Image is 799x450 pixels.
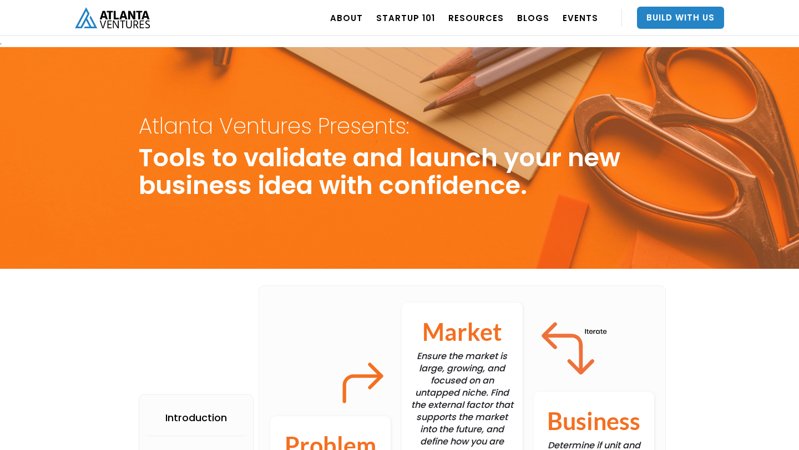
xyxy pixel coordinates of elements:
[517,2,549,33] a: BLOGS
[335,355,391,411] img: corner up right
[534,305,615,386] img: arrow double top
[139,111,409,141] strong: Atlanta Ventures Presents:
[139,108,660,208] h1: Tools to validate and launch your new business idea with confidence.
[448,2,504,33] a: RESOURCES
[563,2,598,33] a: EVENTS
[145,400,247,436] a: Introduction
[547,403,640,439] span: Business
[422,314,502,350] span: Market
[330,2,363,33] a: ABOUT
[376,2,435,33] a: Startup 101
[165,412,227,423] div: Introduction
[637,7,724,29] a: Build With Us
